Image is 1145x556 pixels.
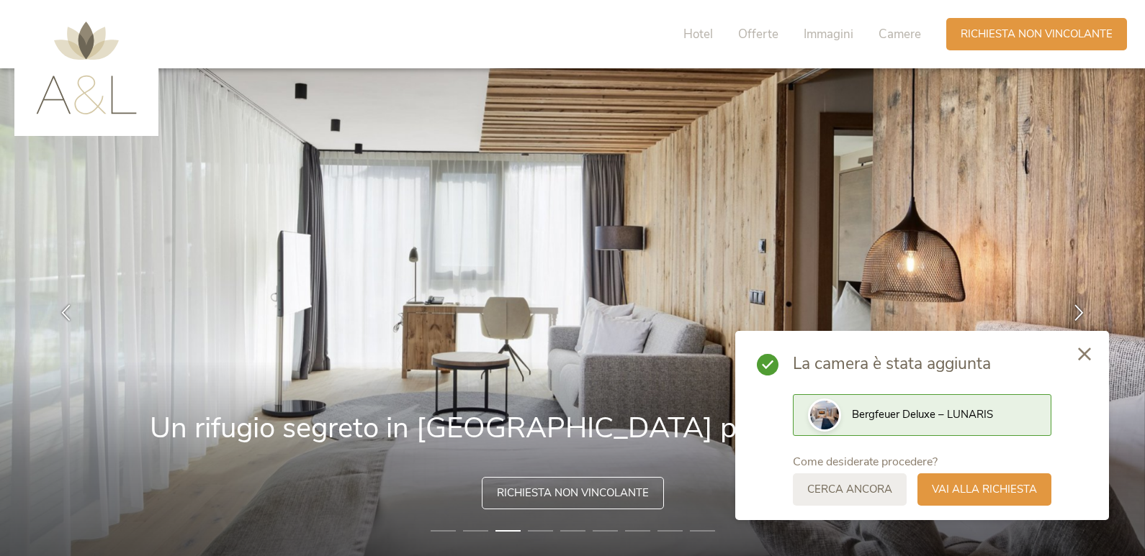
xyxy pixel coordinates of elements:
span: Come desiderate procedere? [793,454,938,470]
span: Cerca ancora [807,482,892,497]
img: Preview [810,401,839,429]
span: Richiesta non vincolante [961,27,1113,42]
span: Vai alla richiesta [932,482,1037,497]
span: Hotel [683,26,713,42]
img: AMONTI & LUNARIS Wellnessresort [36,22,137,114]
span: Offerte [738,26,778,42]
span: Richiesta non vincolante [497,486,649,501]
span: Bergfeuer Deluxe – LUNARIS [852,407,993,421]
span: La camera è stata aggiunta [793,352,1051,375]
span: Camere [879,26,921,42]
span: Immagini [804,26,853,42]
